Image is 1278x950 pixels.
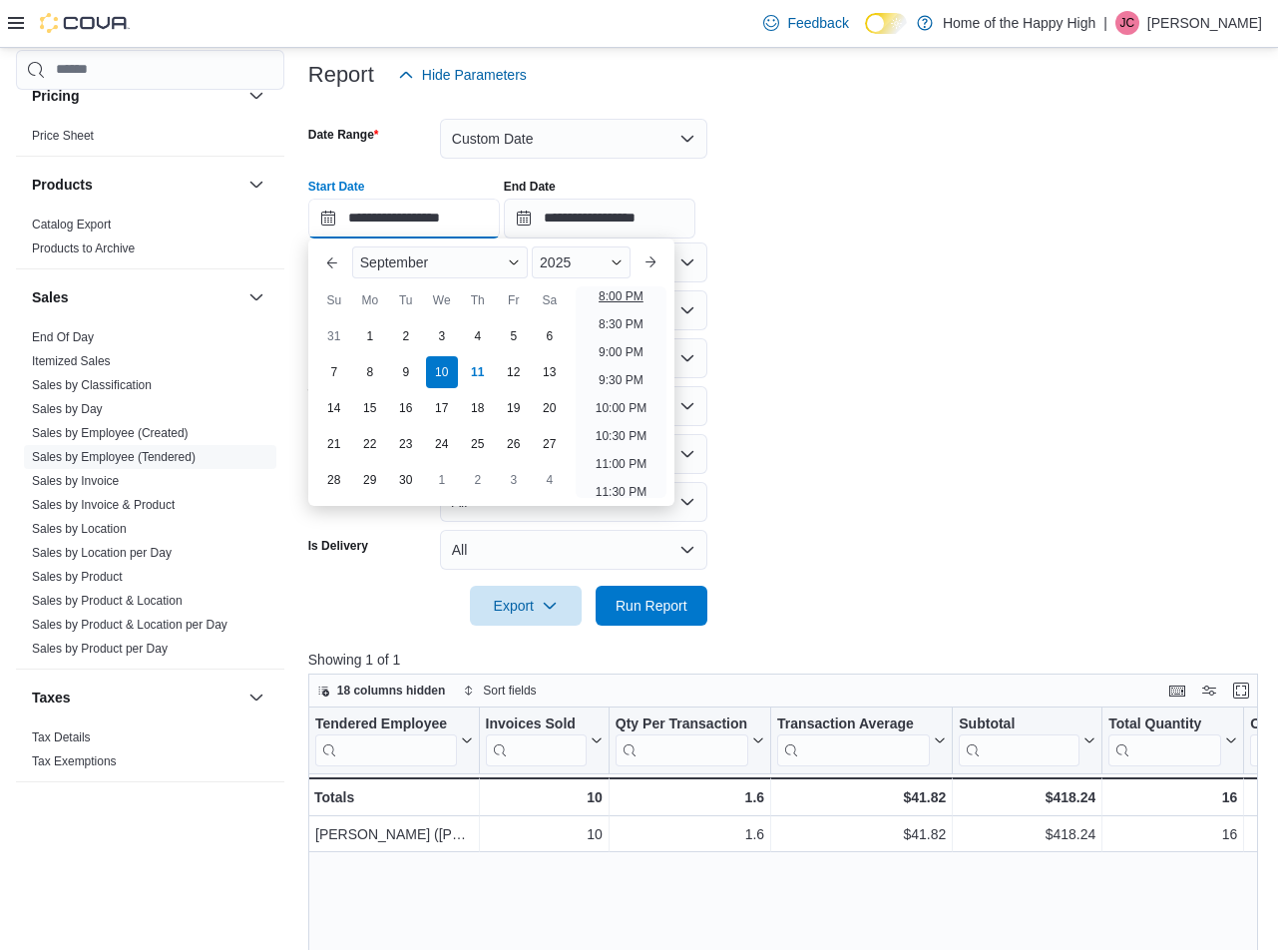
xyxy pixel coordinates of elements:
p: Showing 1 of 1 [308,650,1268,670]
div: Th [462,284,494,316]
a: Sales by Day [32,402,103,416]
div: Invoices Sold [485,714,586,765]
div: Button. Open the year selector. 2025 is currently selected. [532,246,631,278]
button: Hide Parameters [390,55,535,95]
span: 18 columns hidden [337,683,446,699]
div: day-4 [462,320,494,352]
li: 10:00 PM [588,396,654,420]
div: day-27 [534,428,566,460]
div: Tu [390,284,422,316]
button: Total Quantity [1108,714,1237,765]
button: Products [244,173,268,197]
span: Sales by Classification [32,377,152,393]
li: 11:00 PM [588,452,654,476]
div: day-7 [318,356,350,388]
div: day-17 [426,392,458,424]
a: Price Sheet [32,129,94,143]
button: Open list of options [679,398,695,414]
button: Qty Per Transaction [616,714,764,765]
button: Products [32,175,240,195]
button: Invoices Sold [485,714,602,765]
div: day-30 [390,464,422,496]
div: day-4 [534,464,566,496]
div: Totals [314,785,473,809]
span: Sales by Location per Day [32,545,172,561]
div: day-20 [534,392,566,424]
a: Sales by Product [32,570,123,584]
span: Price Sheet [32,128,94,144]
span: Itemized Sales [32,353,111,369]
button: 18 columns hidden [309,679,454,703]
span: Sales by Employee (Tendered) [32,449,196,465]
div: Jeremy Colli [1115,11,1139,35]
h3: Products [32,175,93,195]
div: Transaction Average [777,714,930,765]
a: End Of Day [32,330,94,344]
div: day-2 [462,464,494,496]
span: Hide Parameters [422,65,527,85]
span: September [360,254,428,270]
div: day-10 [426,356,458,388]
ul: Time [576,286,666,498]
div: $41.82 [777,822,946,846]
h3: Sales [32,287,69,307]
button: Taxes [32,688,240,708]
div: day-29 [354,464,386,496]
button: Taxes [244,686,268,710]
button: Export [470,586,582,626]
div: September, 2025 [316,318,568,498]
div: day-13 [534,356,566,388]
span: Tax Details [32,729,91,745]
span: Sort fields [483,683,536,699]
button: Subtotal [959,714,1095,765]
div: day-23 [390,428,422,460]
a: Tax Details [32,730,91,744]
button: Transaction Average [777,714,946,765]
button: Tendered Employee [315,714,473,765]
div: day-8 [354,356,386,388]
div: day-3 [498,464,530,496]
span: Export [482,586,570,626]
a: Sales by Classification [32,378,152,392]
a: Sales by Location per Day [32,546,172,560]
div: 1.6 [616,822,764,846]
input: Press the down key to enter a popover containing a calendar. Press the escape key to close the po... [308,199,500,238]
div: day-28 [318,464,350,496]
div: Button. Open the month selector. September is currently selected. [352,246,528,278]
div: $418.24 [959,822,1095,846]
div: 10 [485,785,602,809]
button: Sales [244,285,268,309]
div: 16 [1108,822,1237,846]
img: Cova [40,13,130,33]
div: Subtotal [959,714,1079,733]
button: Open list of options [679,302,695,318]
button: Custom Date [440,119,707,159]
span: End Of Day [32,329,94,345]
button: Sort fields [455,679,544,703]
button: Pricing [32,86,240,106]
div: Subtotal [959,714,1079,765]
p: [PERSON_NAME] [1147,11,1262,35]
div: day-14 [318,392,350,424]
div: day-6 [534,320,566,352]
div: Invoices Sold [485,714,586,733]
div: We [426,284,458,316]
div: Taxes [16,725,284,781]
button: Display options [1197,679,1221,703]
span: Sales by Invoice & Product [32,497,175,513]
li: 8:00 PM [591,284,651,308]
li: 9:30 PM [591,368,651,392]
li: 9:00 PM [591,340,651,364]
div: day-11 [462,356,494,388]
div: day-16 [390,392,422,424]
span: Sales by Product per Day [32,641,168,657]
button: All [440,530,707,570]
button: Keyboard shortcuts [1165,679,1189,703]
button: Sales [32,287,240,307]
div: Su [318,284,350,316]
span: Sales by Product & Location per Day [32,617,227,633]
a: Sales by Invoice [32,474,119,488]
li: 10:30 PM [588,424,654,448]
div: Tendered Employee [315,714,457,733]
div: Pricing [16,124,284,156]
